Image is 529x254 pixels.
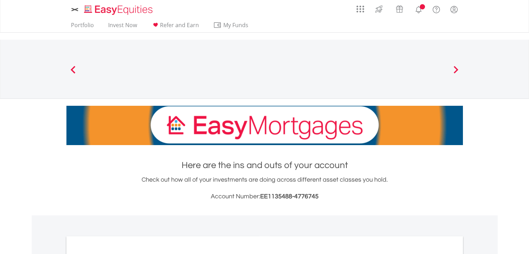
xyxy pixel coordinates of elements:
[105,22,140,32] a: Invest Now
[410,2,427,16] a: Notifications
[66,106,463,145] img: EasyMortage Promotion Banner
[149,22,202,32] a: Refer and Earn
[213,21,259,30] span: My Funds
[389,2,410,15] a: Vouchers
[66,192,463,201] h3: Account Number:
[83,4,155,16] img: EasyEquities_Logo.png
[445,2,463,17] a: My Profile
[373,3,385,15] img: thrive-v2.svg
[427,2,445,16] a: FAQ's and Support
[68,22,97,32] a: Portfolio
[81,2,155,16] a: Home page
[394,3,405,15] img: vouchers-v2.svg
[260,193,319,200] span: EE1135488-4776745
[66,159,463,172] h1: Here are the ins and outs of your account
[352,2,369,13] a: AppsGrid
[160,21,199,29] span: Refer and Earn
[66,175,463,201] div: Check out how all of your investments are doing across different asset classes you hold.
[356,5,364,13] img: grid-menu-icon.svg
